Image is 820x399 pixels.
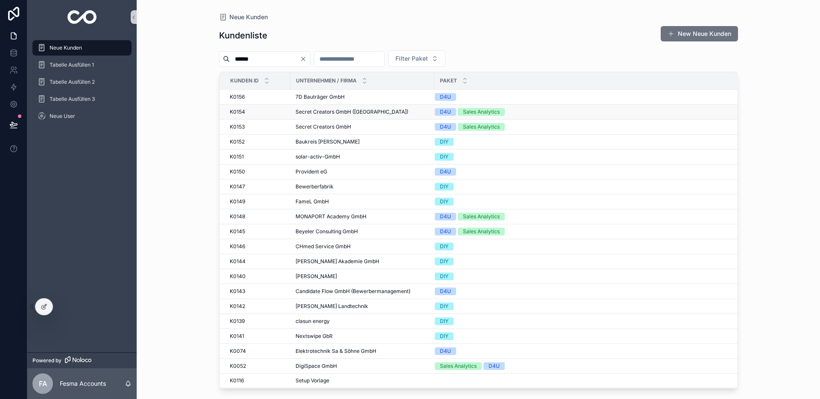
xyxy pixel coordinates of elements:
[32,74,132,90] a: Tabelle Ausfüllen 2
[230,228,285,235] a: K0145
[230,138,245,145] span: K0152
[435,332,726,340] a: DIY
[296,228,358,235] span: Beyeler Consulting GmbH
[440,93,451,101] div: D4U
[440,273,448,280] div: DIY
[440,332,448,340] div: DIY
[435,228,726,235] a: D4USales Analytics
[296,109,429,115] a: Secret Creators GmbH ([GEOGRAPHIC_DATA])
[230,333,285,340] a: K0141
[32,91,132,107] a: Tabelle Ausfüllen 3
[230,258,285,265] a: K0144
[435,213,726,220] a: D4USales Analytics
[440,153,448,161] div: DIY
[296,348,429,355] a: Elektrotechnik Sa & Söhne GmbH
[296,377,329,384] span: Setup Vorlage
[435,362,726,370] a: Sales AnalyticsD4U
[296,363,429,370] a: DigiSpace GmbH
[296,198,429,205] a: FameL GmbH
[296,288,429,295] a: Candidate Flow GmbH (Bewerbermanagement)
[440,213,451,220] div: D4U
[296,258,379,265] span: [PERSON_NAME] Akademie GmbH
[230,198,245,205] span: K0149
[229,13,268,21] span: Neue Kunden
[230,213,245,220] span: K0148
[230,94,285,100] a: K0156
[440,288,451,295] div: D4U
[230,363,285,370] a: K0052
[296,94,345,100] span: 7D Bauträger GmbH
[60,379,106,388] p: Fesma Accounts
[27,352,137,368] a: Powered by
[435,288,726,295] a: D4U
[296,153,340,160] span: solar-activ-GmbH
[440,77,457,84] span: Paket
[296,228,429,235] a: Beyeler Consulting GmbH
[230,123,245,130] span: K0153
[219,13,268,21] a: Neue Kunden
[39,378,47,389] span: FA
[296,183,334,190] span: Bewerberfabrik
[230,153,244,160] span: K0151
[230,123,285,130] a: K0153
[489,362,500,370] div: D4U
[435,93,726,101] a: D4U
[435,258,726,265] a: DIY
[50,62,94,68] span: Tabelle Ausfüllen 1
[230,363,246,370] span: K0052
[50,79,95,85] span: Tabelle Ausfüllen 2
[230,168,285,175] a: K0150
[296,377,429,384] a: Setup Vorlage
[296,123,429,130] a: Secret Creators GmbH
[230,258,246,265] span: K0144
[296,288,410,295] span: Candidate Flow GmbH (Bewerbermanagement)
[296,94,429,100] a: 7D Bauträger GmbH
[296,77,357,84] span: Unternehmen / Firma
[435,168,726,176] a: D4U
[32,109,132,124] a: Neue User
[435,153,726,161] a: DIY
[440,198,448,205] div: DIY
[435,273,726,280] a: DIY
[463,123,500,131] div: Sales Analytics
[230,138,285,145] a: K0152
[230,228,245,235] span: K0145
[230,183,245,190] span: K0147
[463,108,500,116] div: Sales Analytics
[230,377,244,384] span: K0116
[440,362,477,370] div: Sales Analytics
[32,357,61,364] span: Powered by
[230,153,285,160] a: K0151
[440,138,448,146] div: DIY
[230,168,245,175] span: K0150
[300,56,310,62] button: Clear
[296,183,429,190] a: Bewerberfabrik
[230,348,246,355] span: K0074
[230,94,245,100] span: K0156
[435,302,726,310] a: DIY
[296,123,351,130] span: Secret Creators GmbH
[32,57,132,73] a: Tabelle Ausfüllen 1
[296,153,429,160] a: solar-activ-GmbH
[230,377,285,384] a: K0116
[296,303,429,310] a: [PERSON_NAME] Landtechnik
[50,44,82,51] span: Neue Kunden
[440,108,451,116] div: D4U
[230,109,245,115] span: K0154
[230,348,285,355] a: K0074
[395,54,428,63] span: Filter Paket
[230,77,259,84] span: Kunden ID
[296,348,376,355] span: Elektrotechnik Sa & Söhne GmbH
[230,288,285,295] a: K0143
[435,183,726,191] a: DIY
[435,138,726,146] a: DIY
[435,198,726,205] a: DIY
[230,273,246,280] span: K0140
[230,198,285,205] a: K0149
[230,243,285,250] a: K0146
[435,317,726,325] a: DIY
[230,288,245,295] span: K0143
[661,26,738,41] button: New Neue Kunden
[435,108,726,116] a: D4USales Analytics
